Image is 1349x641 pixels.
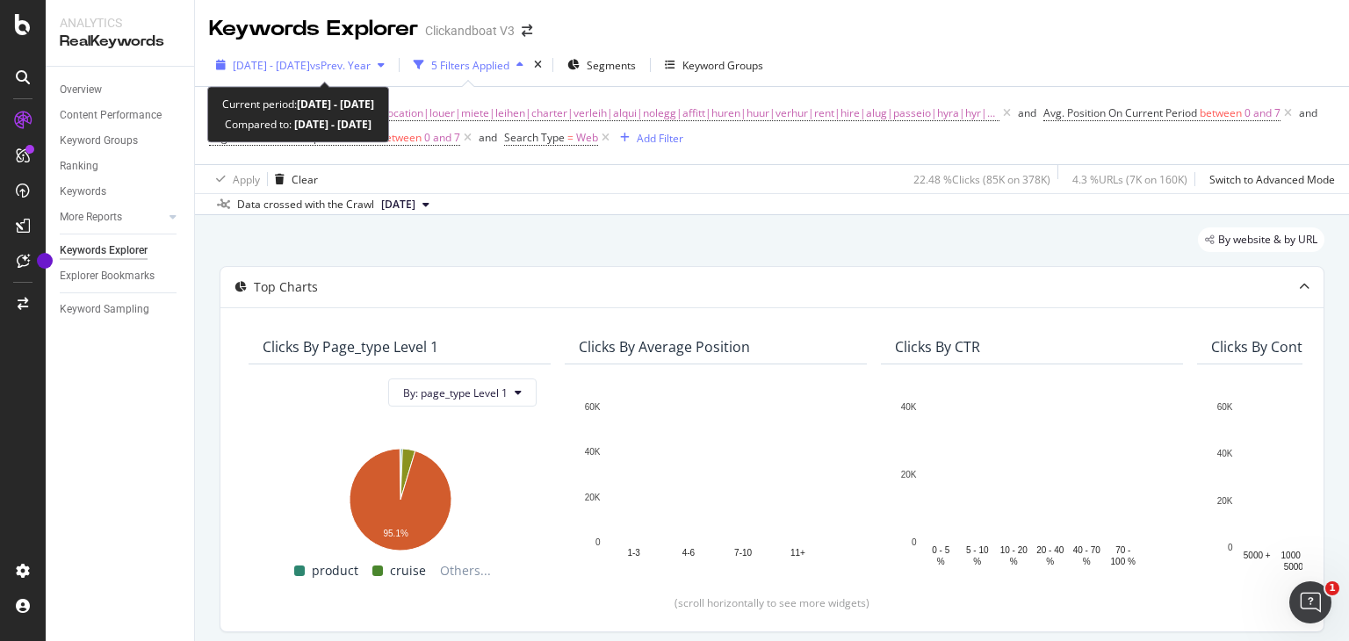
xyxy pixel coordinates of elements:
svg: A chart. [895,398,1169,568]
text: % [1083,557,1091,566]
span: By: page_type Level 1 [403,385,508,400]
b: [DATE] - [DATE] [292,117,372,132]
div: Clicks By page_type Level 1 [263,338,438,356]
text: 40K [1217,450,1233,459]
div: Apply [233,172,260,187]
div: (scroll horizontally to see more widgets) [242,595,1302,610]
div: Keywords [60,183,106,201]
text: 95.1% [383,529,408,539]
a: Keywords Explorer [60,241,182,260]
div: 5 Filters Applied [431,58,509,73]
span: 0 and 7 [1244,101,1280,126]
span: 0 and 7 [424,126,460,150]
a: Keyword Groups [60,132,182,150]
button: Switch to Advanced Mode [1202,165,1335,193]
div: arrow-right-arrow-left [522,25,532,37]
button: Add Filter [613,127,683,148]
text: 20K [1217,496,1233,506]
div: and [1018,105,1036,120]
text: 70 - [1115,545,1130,555]
div: Compared to: [225,114,372,134]
div: Keyword Groups [682,58,763,73]
text: 40 - 70 [1073,545,1101,555]
text: % [937,557,945,566]
a: Ranking [60,157,182,176]
div: Keyword Groups [60,132,138,150]
text: 5 - 10 [966,545,989,555]
a: Keyword Sampling [60,300,182,319]
span: [DATE] - [DATE] [233,58,310,73]
text: 20 - 40 [1036,545,1064,555]
button: Keyword Groups [658,51,770,79]
button: and [1299,104,1317,121]
div: Analytics [60,14,180,32]
button: Apply [209,165,260,193]
span: product [312,560,358,581]
div: More Reports [60,208,122,227]
div: Data crossed with the Crawl [237,197,374,212]
button: and [479,129,497,146]
text: 100 % [1111,557,1136,566]
button: 5 Filters Applied [407,51,530,79]
button: By: page_type Level 1 [388,378,537,407]
text: 1000 - [1281,551,1306,560]
text: 0 [595,537,601,547]
text: 1-3 [627,548,640,558]
text: 11+ [790,548,805,558]
span: vs Prev. Year [310,58,371,73]
text: 0 [912,537,917,547]
div: Content Performance [60,106,162,125]
span: 2025 Aug. 24th [381,197,415,212]
div: legacy label [1198,227,1324,252]
text: 5000 [1284,562,1304,572]
div: 4.3 % URLs ( 7K on 160K ) [1072,172,1187,187]
div: Add Filter [637,131,683,146]
div: Top Charts [254,278,318,296]
div: and [479,130,497,145]
text: 5000 + [1244,551,1271,560]
svg: A chart. [579,398,853,568]
div: Clicks By CTR [895,338,980,356]
div: Tooltip anchor [37,253,53,269]
text: 60K [585,402,601,412]
div: Clickandboat V3 [425,22,515,40]
text: % [1046,557,1054,566]
button: Segments [560,51,643,79]
span: Web [576,126,598,150]
text: 40K [585,448,601,457]
text: 60K [1217,402,1233,412]
div: Clear [292,172,318,187]
span: By website & by URL [1218,234,1317,245]
span: between [379,130,422,145]
div: Switch to Advanced Mode [1209,172,1335,187]
div: times [530,56,545,74]
b: [DATE] - [DATE] [297,97,374,112]
div: Clicks By Average Position [579,338,750,356]
div: Current period: [222,94,374,114]
span: cruise [390,560,426,581]
button: [DATE] - [DATE]vsPrev. Year [209,51,392,79]
div: Ranking [60,157,98,176]
div: Explorer Bookmarks [60,267,155,285]
a: Keywords [60,183,182,201]
div: and [1299,105,1317,120]
a: Explorer Bookmarks [60,267,182,285]
span: Segments [587,58,636,73]
text: 40K [901,402,917,412]
div: Overview [60,81,102,99]
text: % [973,557,981,566]
a: Content Performance [60,106,182,125]
span: Others... [433,560,498,581]
svg: A chart. [263,440,537,553]
text: 7-10 [734,548,752,558]
div: Keyword Sampling [60,300,149,319]
text: % [1010,557,1018,566]
button: Clear [268,165,318,193]
div: 22.48 % Clicks ( 85K on 378K ) [913,172,1050,187]
text: 10 - 20 [1000,545,1028,555]
span: between [1200,105,1242,120]
text: 4-6 [682,548,696,558]
button: and [1018,104,1036,121]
